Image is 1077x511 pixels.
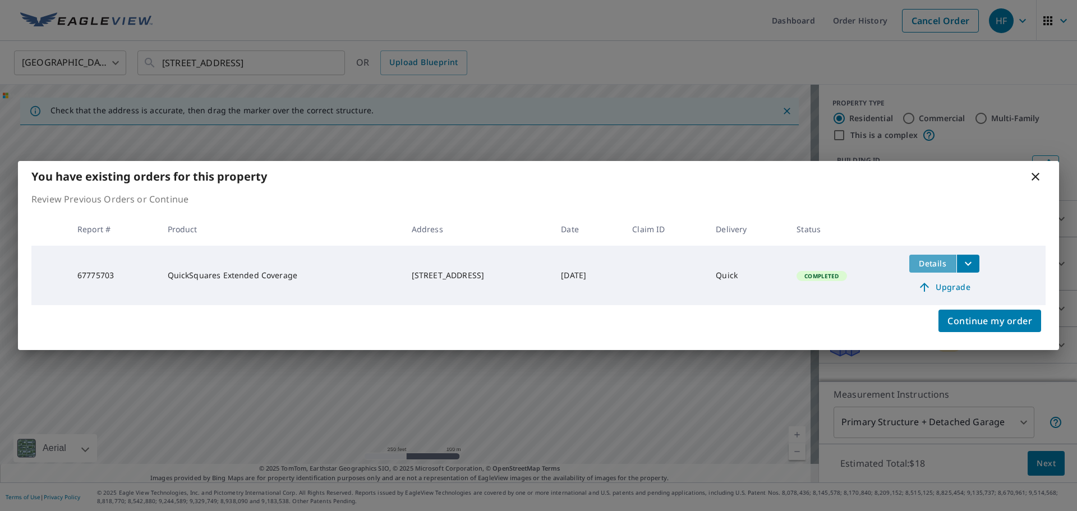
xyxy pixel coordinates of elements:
b: You have existing orders for this property [31,169,267,184]
button: Continue my order [938,310,1041,332]
span: Completed [798,272,845,280]
p: Review Previous Orders or Continue [31,192,1046,206]
th: Status [788,213,900,246]
th: Report # [68,213,159,246]
th: Claim ID [623,213,707,246]
button: filesDropdownBtn-67775703 [956,255,979,273]
td: QuickSquares Extended Coverage [159,246,403,305]
td: [DATE] [552,246,623,305]
div: [STREET_ADDRESS] [412,270,544,281]
span: Upgrade [916,280,973,294]
td: Quick [707,246,788,305]
span: Details [916,258,950,269]
th: Delivery [707,213,788,246]
th: Address [403,213,553,246]
th: Product [159,213,403,246]
span: Continue my order [947,313,1032,329]
th: Date [552,213,623,246]
button: detailsBtn-67775703 [909,255,956,273]
td: 67775703 [68,246,159,305]
a: Upgrade [909,278,979,296]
